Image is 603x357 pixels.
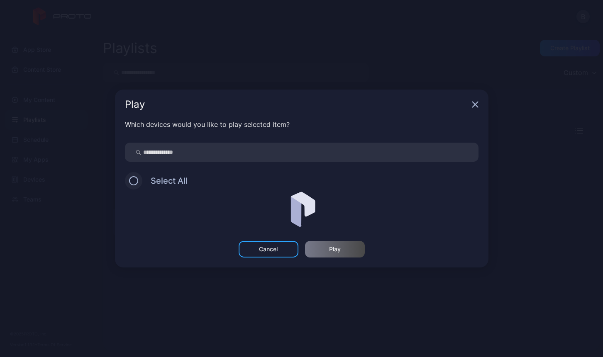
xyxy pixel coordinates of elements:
[125,100,469,109] div: Play
[125,119,478,129] div: Which devices would you like to play selected item?
[329,246,341,253] div: Play
[239,241,298,257] button: Cancel
[142,176,188,186] span: Select All
[259,246,278,253] div: Cancel
[305,241,365,257] button: Play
